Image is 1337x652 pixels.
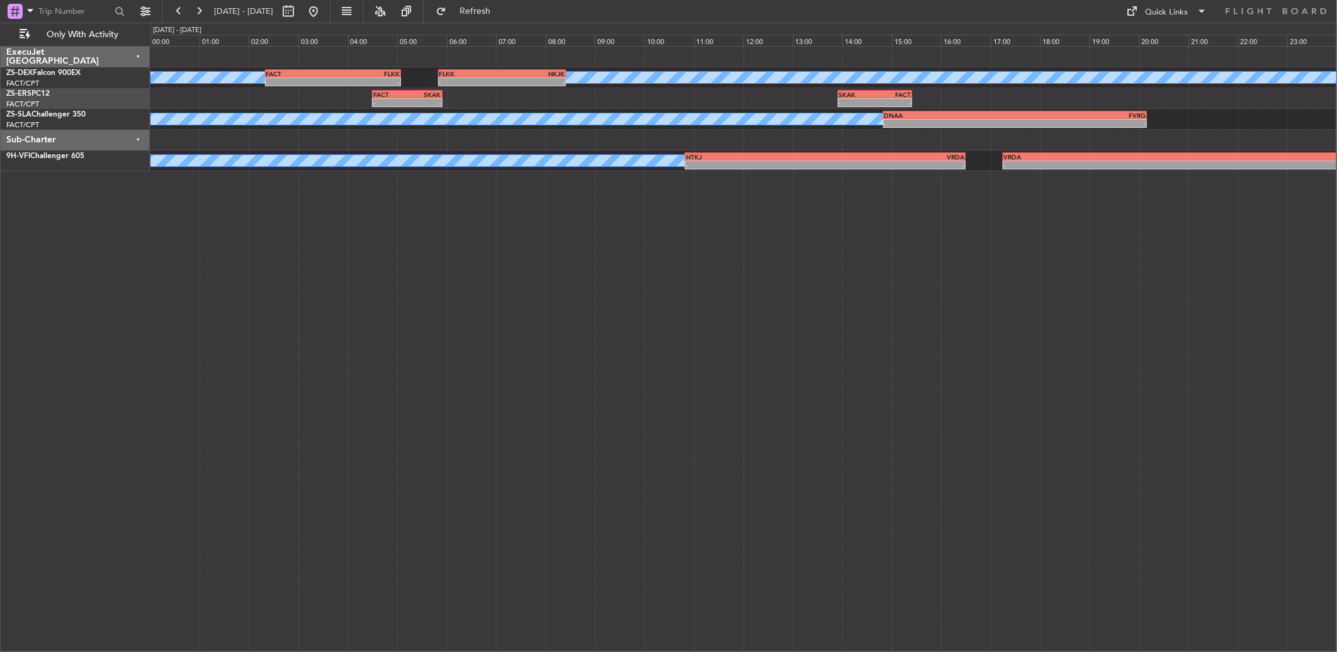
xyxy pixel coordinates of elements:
a: 9H-VFIChallenger 605 [6,152,84,160]
a: FACT/CPT [6,79,39,88]
div: - [373,99,407,106]
span: ZS-DEX [6,69,33,77]
button: Refresh [430,1,505,21]
span: [DATE] - [DATE] [214,6,273,17]
div: 23:00 [1287,35,1337,46]
div: Quick Links [1146,6,1188,19]
span: 9H-VFI [6,152,30,160]
div: 16:00 [941,35,991,46]
div: 00:00 [150,35,200,46]
div: 09:00 [595,35,645,46]
div: [DATE] - [DATE] [153,25,201,36]
div: - [439,78,502,86]
div: VRDA [1004,153,1197,161]
div: 13:00 [793,35,843,46]
div: 11:00 [694,35,744,46]
div: 14:00 [842,35,892,46]
div: - [1004,161,1197,169]
a: ZS-SLAChallenger 350 [6,111,86,118]
div: - [875,99,911,106]
div: 04:00 [348,35,398,46]
a: ZS-DEXFalcon 900EX [6,69,81,77]
div: FLKK [333,70,400,77]
div: 21:00 [1188,35,1238,46]
div: FLKK [439,70,502,77]
span: Only With Activity [33,30,133,39]
input: Trip Number [38,2,111,21]
a: ZS-ERSPC12 [6,90,50,98]
div: - [839,99,875,106]
div: - [1015,120,1146,127]
div: 12:00 [743,35,793,46]
div: - [825,161,964,169]
div: 17:00 [991,35,1041,46]
div: FACT [373,91,407,98]
div: 07:00 [496,35,546,46]
div: SKAK [839,91,875,98]
div: - [686,161,825,169]
span: ZS-SLA [6,111,31,118]
div: 06:00 [447,35,497,46]
div: SKAK [407,91,441,98]
div: 05:00 [397,35,447,46]
div: VRDA [825,153,964,161]
div: - [884,120,1015,127]
div: 18:00 [1041,35,1090,46]
button: Only With Activity [14,25,137,45]
button: Quick Links [1120,1,1214,21]
div: 02:00 [249,35,298,46]
a: FACT/CPT [6,100,39,109]
div: DNAA [884,112,1015,119]
div: 08:00 [546,35,595,46]
span: ZS-ERS [6,90,31,98]
div: 19:00 [1090,35,1139,46]
div: - [407,99,441,106]
div: HTKJ [686,153,825,161]
div: 20:00 [1139,35,1189,46]
div: - [502,78,565,86]
div: 03:00 [298,35,348,46]
div: FACT [266,70,333,77]
div: 22:00 [1238,35,1288,46]
a: FACT/CPT [6,120,39,130]
div: FVRG [1015,112,1146,119]
div: 01:00 [200,35,249,46]
div: HKJK [502,70,565,77]
div: FACT [875,91,911,98]
div: - [333,78,400,86]
div: 10:00 [645,35,694,46]
div: 15:00 [892,35,942,46]
div: - [266,78,333,86]
span: Refresh [449,7,502,16]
